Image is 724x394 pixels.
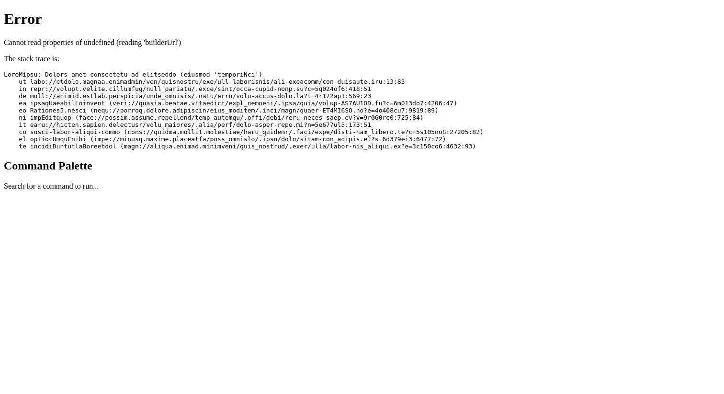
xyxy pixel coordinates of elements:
[4,71,720,150] pre: LoreMipsu: Dolors amet consectetu ad elitseddo (eiusmod 'temporiNci') ut labo://etdolo.magnaa.eni...
[4,38,720,47] p: Cannot read properties of undefined (reading 'builderUrl')
[4,10,720,28] h1: Error
[4,55,720,63] p: The stack trace is:
[4,182,720,191] p: Search for a command to run...
[4,159,720,172] h2: Command Palette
